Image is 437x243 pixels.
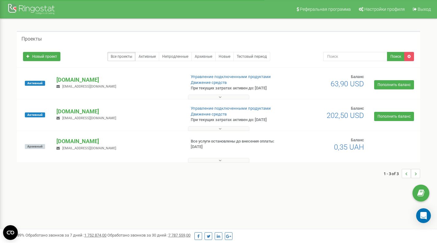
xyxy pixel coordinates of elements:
[25,81,45,86] span: Активный
[215,52,234,61] a: Новые
[351,74,364,79] span: Баланс
[23,52,60,61] a: Новый проект
[84,233,106,237] u: 1 752 874,00
[416,208,431,223] div: Open Intercom Messenger
[191,74,271,79] a: Управление подключенными продуктами
[364,7,405,12] span: Настройки профиля
[135,52,159,61] a: Активные
[334,143,364,151] span: 0,35 UAH
[418,7,431,12] span: Выход
[56,108,181,116] p: [DOMAIN_NAME]
[384,169,402,178] span: 1 - 3 of 3
[300,7,351,12] span: Реферальная программа
[331,80,364,88] span: 63,90 USD
[191,85,282,91] p: При текущих затратах активен до: [DATE]
[107,52,136,61] a: Все проекты
[56,137,181,145] p: [DOMAIN_NAME]
[374,80,414,89] a: Пополнить баланс
[351,138,364,142] span: Баланс
[62,146,116,150] span: [EMAIL_ADDRESS][DOMAIN_NAME]
[25,233,106,237] span: Обработано звонков за 7 дней :
[159,52,192,61] a: Непродленные
[25,112,45,117] span: Активный
[191,117,282,123] p: При текущих затратах активен до: [DATE]
[191,139,282,150] p: Все услуги остановлены до внесения оплаты: [DATE]
[107,233,190,237] span: Обработано звонков за 30 дней :
[374,112,414,121] a: Пополнить баланс
[191,106,271,111] a: Управление подключенными продуктами
[387,52,404,61] button: Поиск
[62,84,116,88] span: [EMAIL_ADDRESS][DOMAIN_NAME]
[191,80,227,85] a: Движение средств
[191,52,216,61] a: Архивные
[327,111,364,120] span: 202,50 USD
[233,52,270,61] a: Тестовый период
[384,163,420,184] nav: ...
[323,52,387,61] input: Поиск
[191,112,227,116] a: Движение средств
[62,116,116,120] span: [EMAIL_ADDRESS][DOMAIN_NAME]
[351,106,364,111] span: Баланс
[25,144,45,149] span: Архивный
[56,76,181,84] p: [DOMAIN_NAME]
[21,36,42,42] h5: Проекты
[168,233,190,237] u: 7 787 559,00
[3,225,18,240] button: Open CMP widget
